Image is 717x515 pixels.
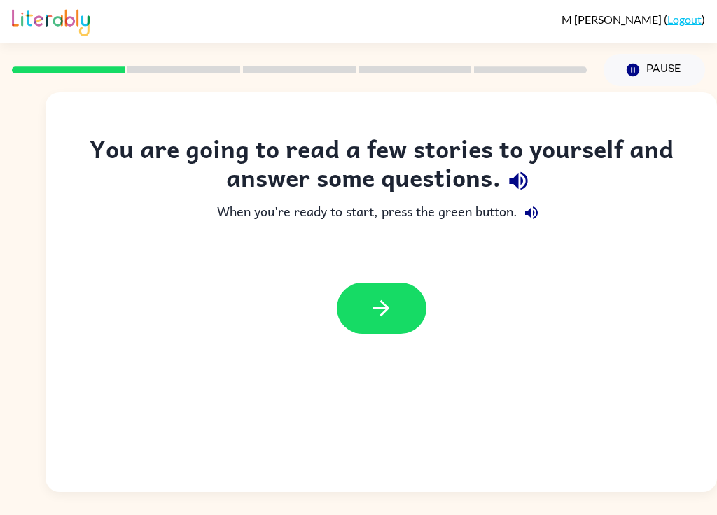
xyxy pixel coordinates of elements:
a: Logout [667,13,702,26]
button: Pause [604,54,705,86]
img: Literably [12,6,90,36]
div: When you're ready to start, press the green button. [74,199,689,227]
span: M [PERSON_NAME] [562,13,664,26]
div: ( ) [562,13,705,26]
div: You are going to read a few stories to yourself and answer some questions. [74,134,689,199]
